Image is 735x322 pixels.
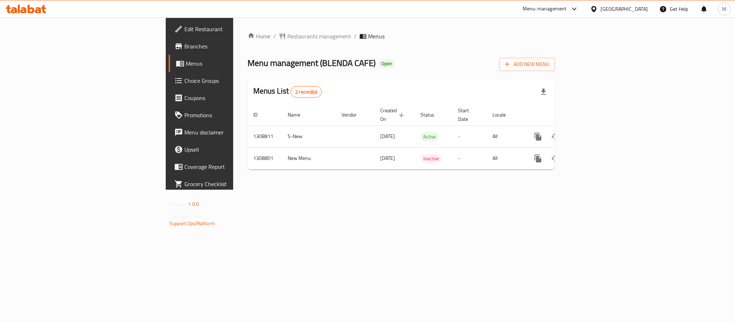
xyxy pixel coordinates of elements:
a: Coupons [169,89,288,106]
div: Inactive [420,154,442,163]
div: Export file [535,83,552,100]
span: Add New Menu [505,60,549,69]
a: Choice Groups [169,72,288,89]
span: Upsell [184,145,283,154]
h2: Menus List [253,86,322,98]
a: Grocery Checklist [169,175,288,193]
span: Menu management ( BLENDA CAFE ) [248,55,376,71]
div: Active [420,132,439,141]
span: Inactive [420,155,442,163]
span: Edit Restaurant [184,25,283,33]
td: New Menu [282,147,336,169]
span: Coverage Report [184,162,283,171]
span: [DATE] [380,132,395,141]
a: Branches [169,38,288,55]
a: Support.OpsPlatform [169,219,215,228]
table: enhanced table [248,104,604,170]
span: 2 record(s) [291,89,321,95]
span: Branches [184,42,283,51]
td: All [487,126,524,147]
span: Coupons [184,94,283,102]
div: Menu-management [523,5,567,13]
span: Open [378,61,395,67]
span: Restaurants management [287,32,351,41]
span: ID [253,110,267,119]
button: more [529,128,547,145]
span: Name [288,110,310,119]
button: Add New Menu [499,58,555,71]
span: Locale [493,110,515,119]
a: Menu disclaimer [169,124,288,141]
a: Edit Restaurant [169,20,288,38]
a: Promotions [169,106,288,124]
span: Promotions [184,111,283,119]
span: Menus [368,32,385,41]
span: 1.0.0 [188,199,199,209]
span: M [722,5,726,13]
button: Change Status [547,128,564,145]
a: Upsell [169,141,288,158]
nav: breadcrumb [248,32,555,41]
button: Change Status [547,150,564,167]
span: Menus [186,59,283,68]
span: Active [420,133,439,141]
a: Restaurants management [279,32,351,41]
div: Open [378,60,395,68]
span: Start Date [458,106,478,123]
div: [GEOGRAPHIC_DATA] [600,5,648,13]
button: more [529,150,547,167]
td: - [452,147,487,169]
td: S-New [282,126,336,147]
span: Menu disclaimer [184,128,283,137]
span: Version: [169,199,187,209]
li: / [354,32,357,41]
td: All [487,147,524,169]
span: Vendor [341,110,366,119]
span: Choice Groups [184,76,283,85]
span: Created On [380,106,406,123]
div: Total records count [291,86,322,98]
th: Actions [524,104,604,126]
span: Get support on: [169,212,202,221]
span: [DATE] [380,153,395,163]
td: - [452,126,487,147]
a: Menus [169,55,288,72]
a: Coverage Report [169,158,288,175]
span: Grocery Checklist [184,180,283,188]
span: Status [420,110,444,119]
